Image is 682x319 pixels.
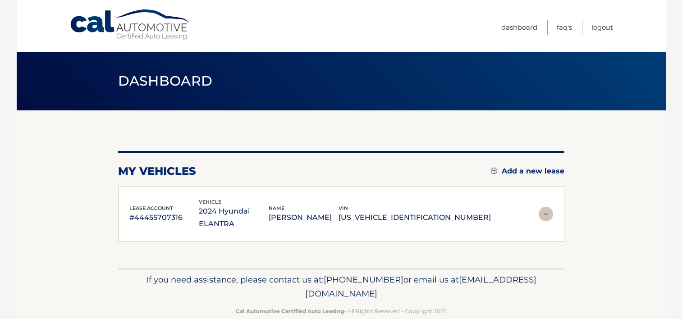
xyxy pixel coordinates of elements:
[199,199,221,205] span: vehicle
[269,211,339,224] p: [PERSON_NAME]
[557,20,572,35] a: FAQ's
[69,9,191,41] a: Cal Automotive
[124,306,558,316] p: - All Rights Reserved - Copyright 2025
[236,308,344,314] strong: Cal Automotive Certified Auto Leasing
[124,273,558,301] p: If you need assistance, please contact us at: or email us at
[501,20,537,35] a: Dashboard
[324,274,403,285] span: [PHONE_NUMBER]
[491,168,497,174] img: add.svg
[491,167,564,176] a: Add a new lease
[339,205,348,211] span: vin
[591,20,613,35] a: Logout
[118,164,196,178] h2: my vehicles
[118,73,213,89] span: Dashboard
[129,205,173,211] span: lease account
[199,205,269,230] p: 2024 Hyundai ELANTRA
[129,211,199,224] p: #44455707316
[339,211,491,224] p: [US_VEHICLE_IDENTIFICATION_NUMBER]
[539,207,553,221] img: accordion-rest.svg
[269,205,284,211] span: name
